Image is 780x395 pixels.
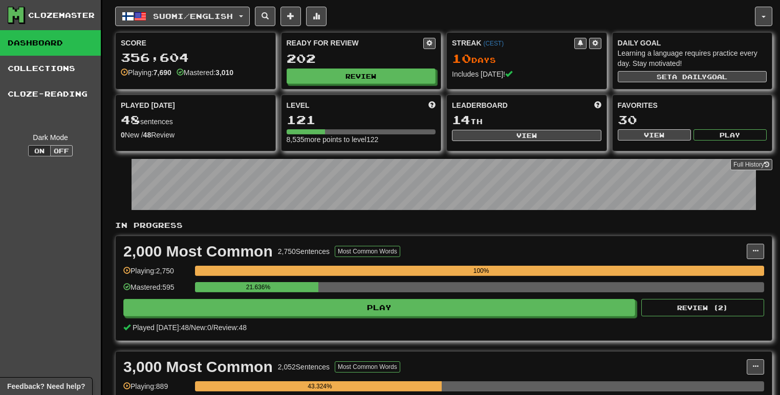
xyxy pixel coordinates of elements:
span: Played [DATE]: 48 [133,323,189,332]
div: 21.636% [198,282,318,292]
div: 2,000 Most Common [123,244,273,259]
button: Review (2) [641,299,764,316]
a: (CEST) [483,40,504,47]
button: Seta dailygoal [618,71,767,82]
div: 202 [287,52,436,65]
div: 8,535 more points to level 122 [287,134,436,145]
div: Mastered: [177,67,233,78]
button: Review [287,68,436,84]
button: On [28,145,51,156]
span: Level [287,100,310,110]
button: Off [50,145,73,156]
button: Most Common Words [335,246,400,257]
div: Ready for Review [287,38,424,48]
strong: 7,690 [154,68,171,77]
button: Search sentences [255,7,275,26]
span: / [211,323,213,332]
a: Full History [730,159,772,170]
span: Open feedback widget [7,381,85,391]
div: 43.324% [198,381,442,391]
div: Dark Mode [8,132,93,143]
div: Includes [DATE]! [452,69,601,79]
button: Add sentence to collection [280,7,301,26]
p: In Progress [115,220,772,230]
button: Play [123,299,635,316]
span: 14 [452,112,470,127]
div: th [452,113,601,127]
span: This week in points, UTC [594,100,601,110]
div: 356,604 [121,51,270,64]
div: 3,000 Most Common [123,359,273,375]
div: Clozemaster [28,10,95,20]
span: New: 0 [191,323,211,332]
span: a daily [672,73,707,80]
span: Suomi / English [153,12,233,20]
div: 2,052 Sentences [278,362,330,372]
span: 10 [452,51,471,65]
button: More stats [306,7,327,26]
div: Streak [452,38,574,48]
div: Daily Goal [618,38,767,48]
button: View [452,130,601,141]
button: Play [694,129,767,141]
div: New / Review [121,130,270,140]
div: Day s [452,52,601,65]
strong: 3,010 [215,68,233,77]
div: 121 [287,113,436,126]
span: Score more points to level up [428,100,436,110]
div: Score [121,38,270,48]
div: sentences [121,113,270,127]
span: Leaderboard [452,100,508,110]
span: 48 [121,112,140,127]
div: Learning a language requires practice every day. Stay motivated! [618,48,767,68]
span: Played [DATE] [121,100,175,110]
strong: 48 [143,131,151,139]
span: / [189,323,191,332]
button: Suomi/English [115,7,250,26]
div: Playing: [121,67,171,78]
button: View [618,129,691,141]
div: 30 [618,113,767,126]
button: Most Common Words [335,361,400,373]
div: Favorites [618,100,767,110]
span: Review: 48 [213,323,247,332]
div: 2,750 Sentences [278,246,330,257]
strong: 0 [121,131,125,139]
div: Mastered: 595 [123,282,190,299]
div: Playing: 2,750 [123,266,190,283]
div: 100% [198,266,764,276]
